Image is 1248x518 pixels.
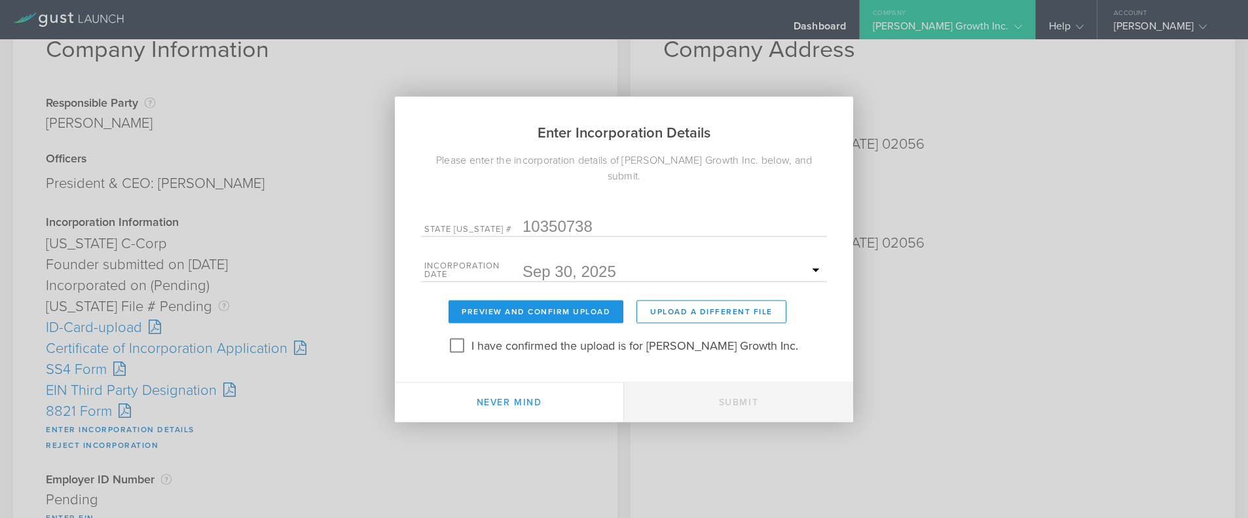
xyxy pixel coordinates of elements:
[424,261,523,281] label: Incorporation Date
[424,225,523,236] label: State [US_STATE] #
[395,152,853,183] div: Please enter the incorporation details of [PERSON_NAME] Growth Inc. below, and submit.
[395,96,853,152] h2: Enter Incorporation Details
[636,300,786,323] button: Upload a different File
[1183,455,1248,518] iframe: Chat Widget
[471,335,798,354] label: I have confirmed the upload is for [PERSON_NAME] Growth Inc.
[449,300,623,323] button: Preview and Confirm Upload
[395,382,624,422] button: Never mind
[624,382,853,422] button: Submit
[523,261,824,281] input: Required
[523,216,824,236] input: Required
